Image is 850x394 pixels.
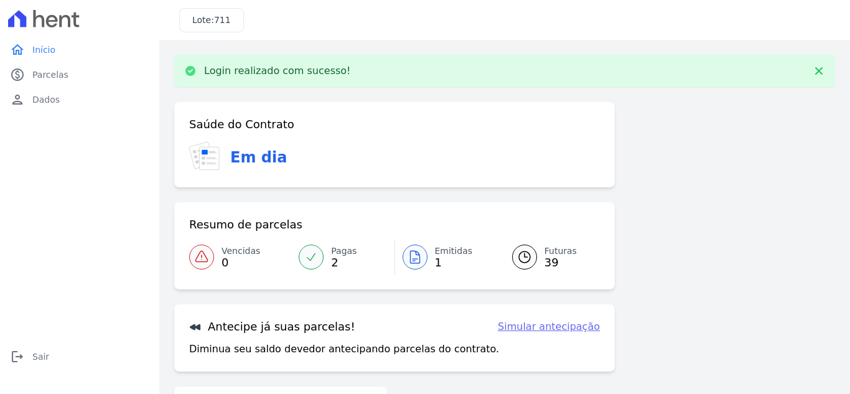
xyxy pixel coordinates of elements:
span: Emitidas [435,245,473,258]
span: Parcelas [32,68,68,81]
span: Dados [32,93,60,106]
a: Simular antecipação [498,319,600,334]
span: 39 [544,258,577,268]
a: paidParcelas [5,62,154,87]
h3: Em dia [230,146,287,169]
h3: Lote: [192,14,231,27]
span: 2 [331,258,357,268]
span: Futuras [544,245,577,258]
a: Emitidas 1 [395,240,497,274]
span: Sair [32,350,49,363]
h3: Antecipe já suas parcelas! [189,319,355,334]
a: Pagas 2 [291,240,394,274]
span: Pagas [331,245,357,258]
h3: Resumo de parcelas [189,217,302,232]
span: 0 [222,258,260,268]
i: person [10,92,25,107]
a: Futuras 39 [497,240,600,274]
span: Vencidas [222,245,260,258]
p: Diminua seu saldo devedor antecipando parcelas do contrato. [189,342,499,357]
a: logoutSair [5,344,154,369]
h3: Saúde do Contrato [189,117,294,132]
a: personDados [5,87,154,112]
i: home [10,42,25,57]
i: paid [10,67,25,82]
i: logout [10,349,25,364]
a: homeInício [5,37,154,62]
a: Vencidas 0 [189,240,291,274]
span: 1 [435,258,473,268]
p: Login realizado com sucesso! [204,65,351,77]
span: 711 [214,15,231,25]
span: Início [32,44,55,56]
